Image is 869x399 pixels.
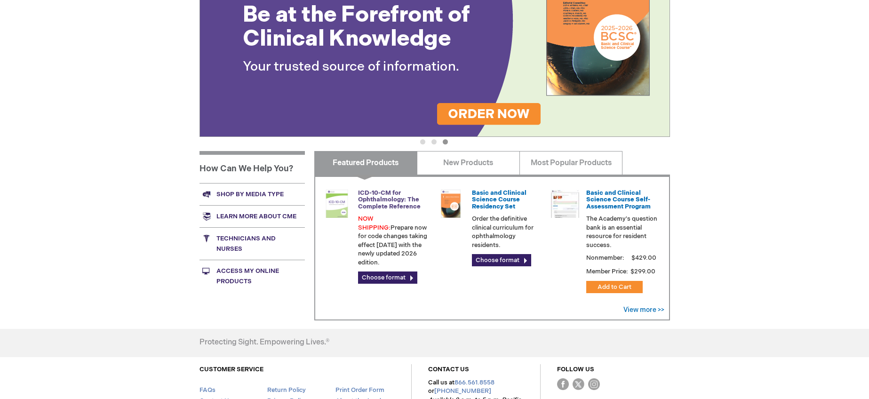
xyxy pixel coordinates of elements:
[323,190,351,218] img: 0120008u_42.png
[586,281,643,293] button: Add to Cart
[428,366,469,373] a: CONTACT US
[557,366,594,373] a: FOLLOW US
[199,366,263,373] a: CUSTOMER SERVICE
[573,378,584,390] img: Twitter
[314,151,417,175] a: Featured Products
[630,254,658,262] span: $429.00
[267,386,306,394] a: Return Policy
[417,151,520,175] a: New Products
[434,387,491,395] a: [PHONE_NUMBER]
[199,386,215,394] a: FAQs
[519,151,622,175] a: Most Popular Products
[443,139,448,144] button: 3 of 3
[598,283,631,291] span: Add to Cart
[472,189,526,210] a: Basic and Clinical Science Course Residency Set
[358,271,417,284] a: Choose format
[586,268,628,275] strong: Member Price:
[358,215,430,267] p: Prepare now for code changes taking effect [DATE] with the newly updated 2026 edition.
[199,151,305,183] h1: How Can We Help You?
[335,386,384,394] a: Print Order Form
[588,378,600,390] img: instagram
[199,227,305,260] a: Technicians and nurses
[551,190,579,218] img: bcscself_20.jpg
[472,215,543,249] p: Order the definitive clinical curriculum for ophthalmology residents.
[623,306,664,314] a: View more >>
[199,338,329,347] h4: Protecting Sight. Empowering Lives.®
[199,260,305,292] a: Access My Online Products
[358,215,391,231] font: NOW SHIPPING:
[437,190,465,218] img: 02850963u_47.png
[454,379,494,386] a: 866.561.8558
[431,139,437,144] button: 2 of 3
[199,183,305,205] a: Shop by media type
[586,252,624,264] strong: Nonmember:
[586,189,651,210] a: Basic and Clinical Science Course Self-Assessment Program
[358,189,421,210] a: ICD-10-CM for Ophthalmology: The Complete Reference
[472,254,531,266] a: Choose format
[420,139,425,144] button: 1 of 3
[199,205,305,227] a: Learn more about CME
[586,215,658,249] p: The Academy's question bank is an essential resource for resident success.
[557,378,569,390] img: Facebook
[630,268,657,275] span: $299.00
